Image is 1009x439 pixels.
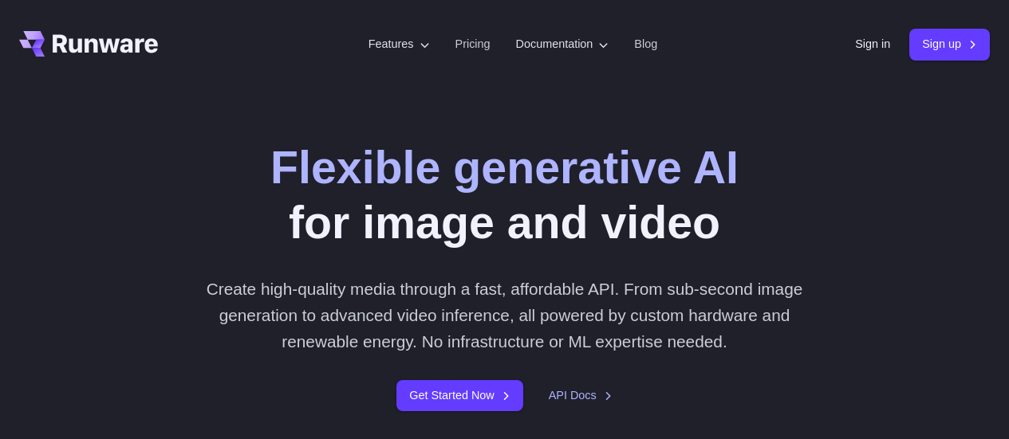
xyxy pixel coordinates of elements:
[194,276,815,355] p: Create high-quality media through a fast, affordable API. From sub-second image generation to adv...
[634,35,657,53] a: Blog
[516,35,609,53] label: Documentation
[909,29,990,60] a: Sign up
[855,35,890,53] a: Sign in
[396,380,522,411] a: Get Started Now
[270,140,739,250] h1: for image and video
[369,35,430,53] label: Features
[455,35,491,53] a: Pricing
[549,386,613,405] a: API Docs
[19,31,158,57] a: Go to /
[270,142,739,193] strong: Flexible generative AI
